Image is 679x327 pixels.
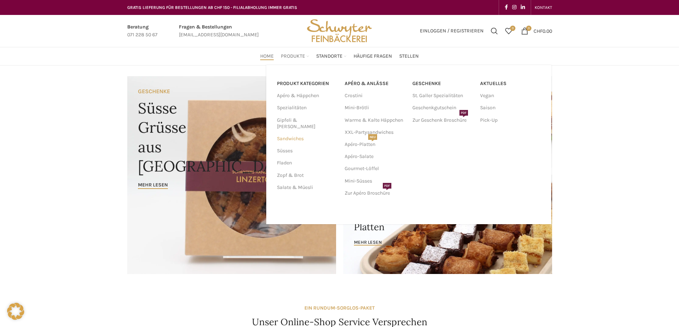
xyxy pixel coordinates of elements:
[354,53,392,60] span: Häufige Fragen
[420,28,484,33] span: Einloggen / Registrieren
[480,114,541,126] a: Pick-Up
[277,78,336,90] a: PRODUKT KATEGORIEN
[535,5,552,10] span: KONTAKT
[368,134,377,140] span: NEU
[510,26,515,31] span: 0
[534,28,552,34] bdi: 0.00
[316,49,346,63] a: Standorte
[345,187,405,199] a: Zur Apéro BroschürePDF
[345,138,405,151] a: Apéro-PlattenNEU
[345,90,405,102] a: Crostini
[354,49,392,63] a: Häufige Fragen
[179,23,259,39] a: Infobox link
[399,53,419,60] span: Stellen
[416,24,487,38] a: Einloggen / Registrieren
[277,145,336,157] a: Süsses
[277,133,336,145] a: Sandwiches
[277,90,336,102] a: Apéro & Häppchen
[127,76,336,274] a: Banner link
[534,28,542,34] span: CHF
[277,114,336,133] a: Gipfeli & [PERSON_NAME]
[459,110,468,116] span: PDF
[412,90,473,102] a: St. Galler Spezialitäten
[399,49,419,63] a: Stellen
[503,2,510,12] a: Facebook social link
[124,49,556,63] div: Main navigation
[277,169,336,181] a: Zopf & Brot
[345,102,405,114] a: Mini-Brötli
[480,90,541,102] a: Vegan
[281,53,305,60] span: Produkte
[480,102,541,114] a: Saison
[277,181,336,194] a: Salate & Müesli
[531,0,556,15] div: Secondary navigation
[304,15,374,47] img: Bäckerei Schwyter
[260,49,274,63] a: Home
[316,53,343,60] span: Standorte
[281,49,309,63] a: Produkte
[277,102,336,114] a: Spezialitäten
[304,305,375,311] strong: EIN RUNDUM-SORGLOS-PAKET
[383,183,391,189] span: PDF
[127,5,297,10] span: GRATIS LIEFERUNG FÜR BESTELLUNGEN AB CHF 150 - FILIALABHOLUNG IMMER GRATIS
[535,0,552,15] a: KONTAKT
[304,27,374,33] a: Site logo
[412,114,473,126] a: Zur Geschenk BroschürePDF
[345,163,405,175] a: Gourmet-Löffel
[526,26,531,31] span: 0
[127,23,158,39] a: Infobox link
[501,24,516,38] div: Meine Wunschliste
[412,102,473,114] a: Geschenkgutschein
[345,175,405,187] a: Mini-Süsses
[412,78,473,90] a: Geschenke
[518,24,556,38] a: 0 CHF0.00
[501,24,516,38] a: 0
[480,78,541,90] a: Aktuelles
[487,24,501,38] a: Suchen
[345,126,405,138] a: XXL-Partysandwiches
[345,151,405,163] a: Apéro-Salate
[343,175,552,274] a: Banner link
[345,78,405,90] a: APÉRO & ANLÄSSE
[510,2,519,12] a: Instagram social link
[277,157,336,169] a: Fladen
[345,114,405,126] a: Warme & Kalte Häppchen
[519,2,527,12] a: Linkedin social link
[260,53,274,60] span: Home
